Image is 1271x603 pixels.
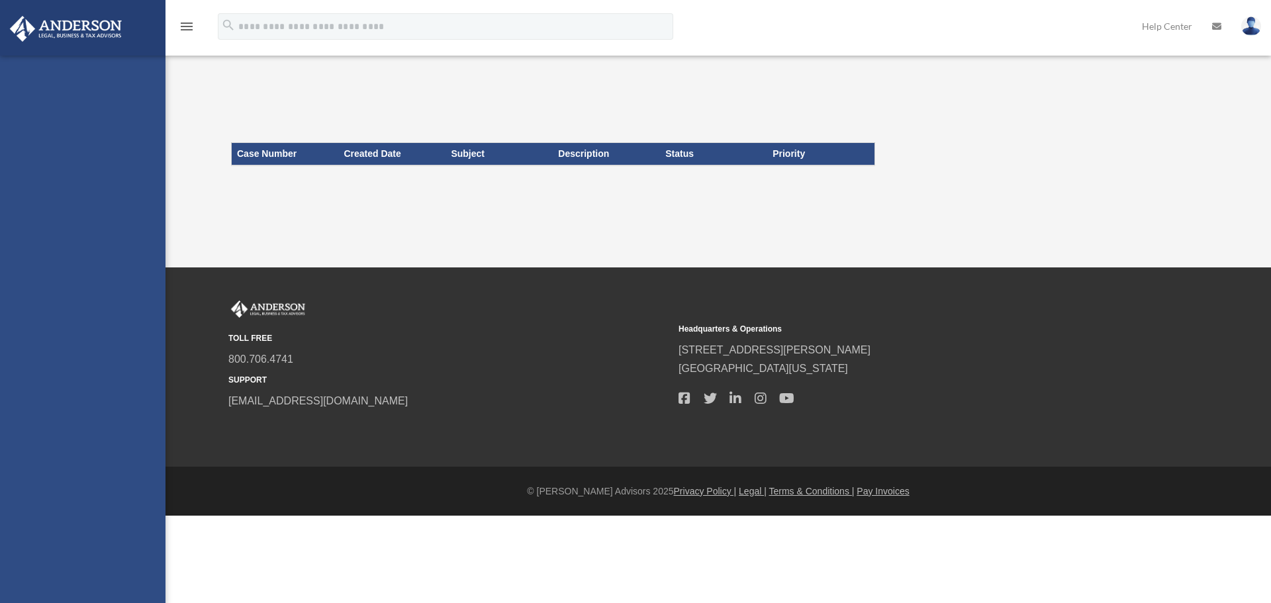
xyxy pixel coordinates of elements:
th: Case Number [232,143,339,165]
i: menu [179,19,195,34]
th: Status [660,143,767,165]
th: Subject [446,143,553,165]
div: © [PERSON_NAME] Advisors 2025 [165,483,1271,500]
img: User Pic [1241,17,1261,36]
a: [GEOGRAPHIC_DATA][US_STATE] [679,363,848,374]
a: Privacy Policy | [674,486,737,496]
small: TOLL FREE [228,332,669,346]
th: Created Date [338,143,446,165]
a: [EMAIL_ADDRESS][DOMAIN_NAME] [228,395,408,406]
a: Terms & Conditions | [769,486,855,496]
a: menu [179,23,195,34]
img: Anderson Advisors Platinum Portal [228,301,308,318]
a: [STREET_ADDRESS][PERSON_NAME] [679,344,871,355]
a: Legal | [739,486,767,496]
th: Description [553,143,660,165]
small: Headquarters & Operations [679,322,1119,336]
i: search [221,18,236,32]
small: SUPPORT [228,373,669,387]
th: Priority [767,143,874,165]
a: 800.706.4741 [228,353,293,365]
img: Anderson Advisors Platinum Portal [6,16,126,42]
a: Pay Invoices [857,486,909,496]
